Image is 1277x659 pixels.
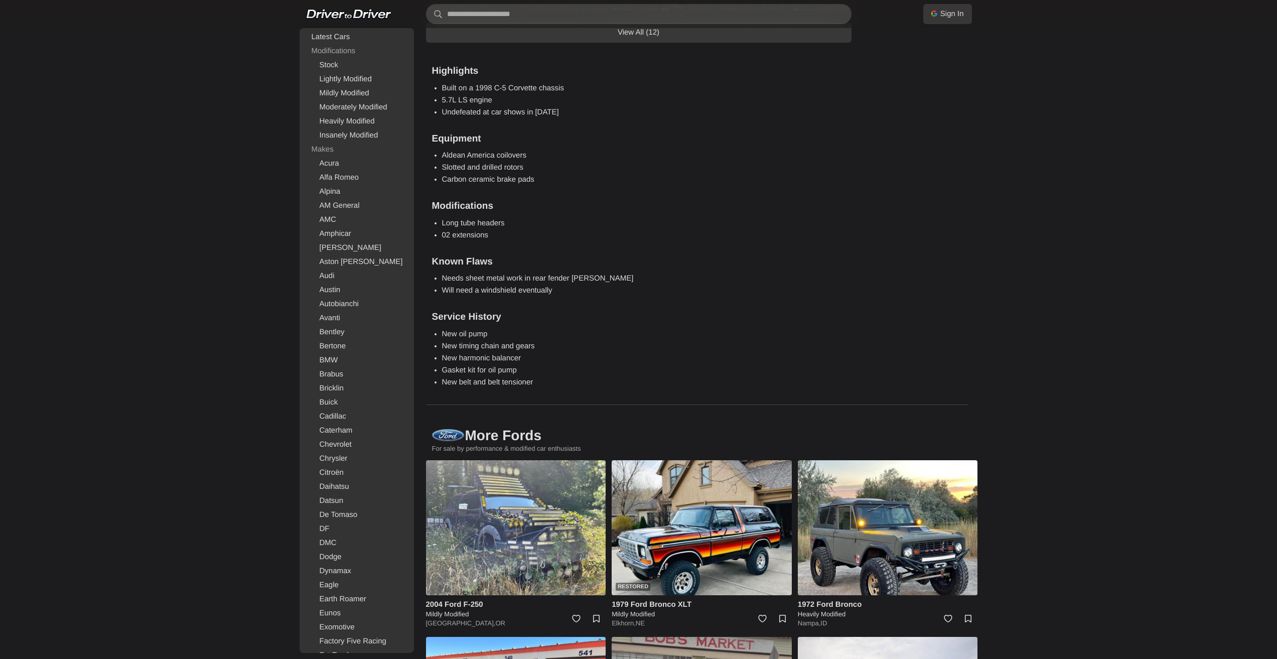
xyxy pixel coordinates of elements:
a: Avanti [302,311,412,325]
img: 1979 Ford Bronco XLT for sale [612,460,792,595]
a: OR [495,619,505,627]
a: Heavily Modified [302,114,412,128]
div: Restored [616,583,650,591]
a: Cadillac [302,410,412,424]
a: View All (12) [426,23,852,43]
a: Buick [302,396,412,410]
h4: 1972 Ford Bronco [798,599,978,610]
a: Factory Five Racing [302,634,412,648]
h5: Heavily Modified [798,610,978,619]
a: NE [636,619,645,627]
a: De Tomaso [302,508,412,522]
div: Modifications [302,44,412,58]
a: Austin [302,283,412,297]
li: New belt and belt tensioner [442,376,845,388]
img: 1972 Ford Bronco for sale [798,460,978,595]
li: Long tube headers [442,217,845,229]
a: Elkhorn, [612,619,636,627]
h4: 2004 Ford F-250 [426,599,606,610]
a: Chevrolet [302,438,412,452]
a: Stock [302,58,412,72]
a: Dodge [302,550,412,564]
a: Insanely Modified [302,128,412,143]
a: Dynamax [302,564,412,578]
a: Lightly Modified [302,72,412,86]
li: Aldean America coilovers [442,150,845,162]
p: For sale by performance & modified car enthusiasts [426,444,978,460]
h4: 1979 Ford Bronco XLT [612,599,792,610]
li: Built on a 1998 C-5 Corvette chassis [442,82,845,94]
li: New oil pump [442,328,845,340]
h3: Service History [432,311,845,324]
li: Undefeated at car shows in [DATE] [442,106,845,118]
a: ID [820,619,827,627]
a: DMC [302,536,412,550]
a: Brabus [302,367,412,381]
a: Audi [302,269,412,283]
h3: Highlights [432,65,845,78]
img: 2004 Ford F-250 for sale [426,460,606,595]
a: Alfa Romeo [302,171,412,185]
a: 1972 Ford Bronco Heavily Modified [798,599,978,619]
a: Sign In [923,4,972,24]
a: Chrysler [302,452,412,466]
a: Eagle [302,578,412,592]
h5: Mildly Modified [612,610,792,619]
li: New timing chain and gears [442,340,845,352]
h3: Modifications [432,200,845,213]
a: Eunos [302,606,412,620]
li: Needs sheet metal work in rear fender [PERSON_NAME] [442,273,845,285]
h3: Known Flaws [432,255,845,269]
li: Gasket kit for oil pump [442,364,845,376]
a: Acura [302,157,412,171]
div: Makes [302,143,412,157]
li: 5.7L LS engine [442,94,845,106]
a: Amphicar [302,227,412,241]
a: AMC [302,213,412,227]
a: Alpina [302,185,412,199]
a: Latest Cars [302,30,412,44]
a: Exomotive [302,620,412,634]
a: Moderately Modified [302,100,412,114]
a: 1979 Ford Bronco XLT Mildly Modified [612,599,792,619]
a: Earth Roamer [302,592,412,606]
a: Bentley [302,325,412,339]
a: Bricklin [302,381,412,396]
h3: Equipment [432,133,845,146]
li: New harmonic balancer [442,352,845,364]
a: Aston [PERSON_NAME] [302,255,412,269]
a: [PERSON_NAME] [302,241,412,255]
li: Will need a windshield eventually [442,285,845,297]
a: Mildly Modified [302,86,412,100]
a: Citroën [302,466,412,480]
a: Datsun [302,494,412,508]
a: DF [302,522,412,536]
h1: More Fords [426,405,968,450]
a: AM General [302,199,412,213]
img: Ford logo [432,429,464,441]
a: Caterham [302,424,412,438]
a: 2004 Ford F-250 Mildly Modified [426,599,606,619]
li: Slotted and drilled rotors [442,162,845,174]
a: Autobianchi [302,297,412,311]
a: Bertone [302,339,412,353]
a: Restored [612,460,792,595]
a: Nampa, [798,619,821,627]
a: [GEOGRAPHIC_DATA], [426,619,496,627]
a: BMW [302,353,412,367]
li: Carbon ceramic brake pads [442,174,845,186]
h5: Mildly Modified [426,610,606,619]
a: Daihatsu [302,480,412,494]
li: 02 extensions [442,229,845,241]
